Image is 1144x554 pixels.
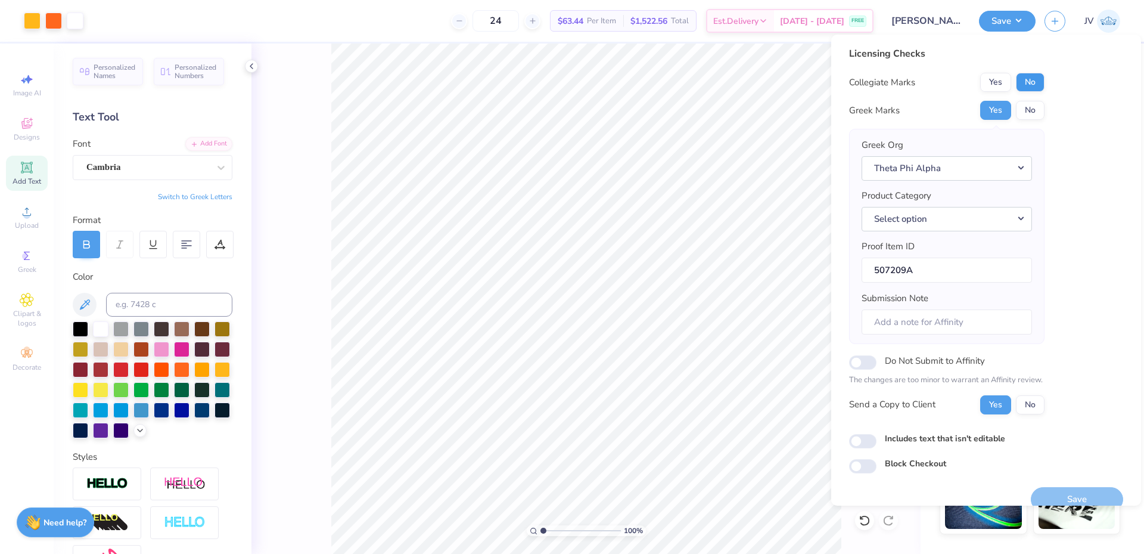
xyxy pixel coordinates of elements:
[780,15,844,27] span: [DATE] - [DATE]
[1097,10,1120,33] img: Jo Vincent
[885,432,1005,445] label: Includes text that isn't editable
[630,15,667,27] span: $1,522.56
[849,375,1044,386] p: The changes are too minor to warrant an Affinity review.
[1016,101,1044,120] button: No
[6,309,48,328] span: Clipart & logos
[73,137,91,151] label: Font
[558,15,583,27] span: $63.44
[849,76,915,89] div: Collegiate Marks
[472,10,519,32] input: – –
[73,270,232,284] div: Color
[885,457,946,470] label: Block Checkout
[164,476,206,491] img: Shadow
[43,517,86,528] strong: Need help?
[13,88,41,98] span: Image AI
[980,73,1011,92] button: Yes
[158,192,232,202] button: Switch to Greek Letters
[980,101,1011,120] button: Yes
[713,15,758,27] span: Est. Delivery
[862,310,1032,335] input: Add a note for Affinity
[94,63,136,80] span: Personalized Names
[980,395,1011,414] button: Yes
[862,138,903,152] label: Greek Org
[862,240,915,253] label: Proof Item ID
[624,525,643,536] span: 100 %
[13,363,41,372] span: Decorate
[849,398,935,411] div: Send a Copy to Client
[73,109,232,125] div: Text Tool
[14,132,40,142] span: Designs
[175,63,217,80] span: Personalized Numbers
[587,15,616,27] span: Per Item
[862,292,928,305] label: Submission Note
[73,213,234,227] div: Format
[15,221,39,230] span: Upload
[1084,14,1094,28] span: JV
[862,207,1032,231] button: Select option
[1016,395,1044,414] button: No
[849,47,1044,61] div: Licensing Checks
[849,104,900,117] div: Greek Marks
[1016,73,1044,92] button: No
[885,353,985,369] label: Do Not Submit to Affinity
[862,189,931,203] label: Product Category
[106,293,232,317] input: e.g. 7428 c
[882,9,970,33] input: Untitled Design
[86,477,128,491] img: Stroke
[185,137,232,151] div: Add Font
[671,15,689,27] span: Total
[979,11,1036,32] button: Save
[851,17,864,25] span: FREE
[13,177,41,186] span: Add Text
[1084,10,1120,33] a: JV
[86,513,128,533] img: 3d Illusion
[18,265,36,274] span: Greek
[862,156,1032,181] button: Theta Phi Alpha
[164,516,206,530] img: Negative Space
[73,450,232,464] div: Styles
